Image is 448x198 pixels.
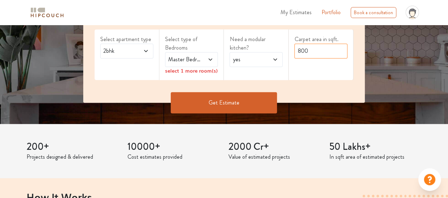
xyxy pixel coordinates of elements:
div: Book a consultation [351,7,396,18]
img: logo-horizontal.svg [29,6,65,19]
span: 2bhk [102,47,137,55]
h3: 10000+ [127,141,220,153]
label: Select type of Bedrooms [165,35,218,52]
p: In sqft area of estimated projects [329,153,422,161]
div: select 1 more room(s) [165,67,218,74]
span: Master Bedroom [167,55,202,64]
span: logo-horizontal.svg [29,5,65,21]
input: Enter area sqft [294,44,347,58]
a: Portfolio [322,8,341,17]
span: yes [231,55,266,64]
p: Projects designed & delivered [27,153,119,161]
button: Get Estimate [171,92,277,113]
h3: 200+ [27,141,119,153]
span: My Estimates [280,8,312,16]
label: Need a modular kitchen? [229,35,283,52]
h3: 50 Lakhs+ [329,141,422,153]
label: Carpet area in sqft. [294,35,347,44]
label: Select apartment type [100,35,153,44]
p: Value of estimated projects [228,153,321,161]
p: Cost estimates provided [127,153,220,161]
h3: 2000 Cr+ [228,141,321,153]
